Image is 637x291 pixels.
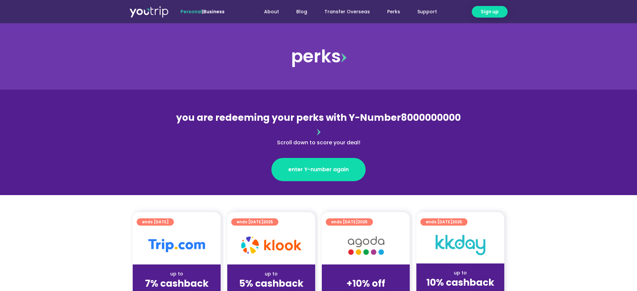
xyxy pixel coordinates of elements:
span: 2025 [452,219,462,225]
a: enter Y-number again [271,158,366,181]
div: Scroll down to score your deal! [175,139,462,147]
div: up to [422,269,499,276]
a: Blog [288,6,316,18]
span: 2025 [263,219,273,225]
strong: 10% cashback [426,276,494,289]
div: 8000000000 [175,111,462,147]
span: enter Y-number again [288,166,349,174]
a: ends [DATE] [137,218,174,226]
a: ends [DATE]2025 [231,218,278,226]
nav: Menu [243,6,446,18]
a: ends [DATE]2025 [326,218,373,226]
span: ends [DATE] [426,218,462,226]
strong: +10% off [346,277,385,290]
a: ends [DATE]2025 [420,218,467,226]
strong: 5% cashback [239,277,304,290]
a: Transfer Overseas [316,6,379,18]
a: Sign up [472,6,508,18]
span: ends [DATE] [331,218,368,226]
span: | [180,8,225,15]
span: 2025 [358,219,368,225]
div: up to [233,270,310,277]
strong: 7% cashback [145,277,209,290]
a: Perks [379,6,409,18]
span: Personal [180,8,202,15]
a: Business [203,8,225,15]
span: ends [DATE] [142,218,169,226]
span: up to [360,270,372,277]
a: About [255,6,288,18]
span: you are redeeming your perks with Y-Number [176,111,401,124]
div: up to [138,270,215,277]
span: ends [DATE] [237,218,273,226]
span: Sign up [481,8,499,15]
a: Support [409,6,446,18]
